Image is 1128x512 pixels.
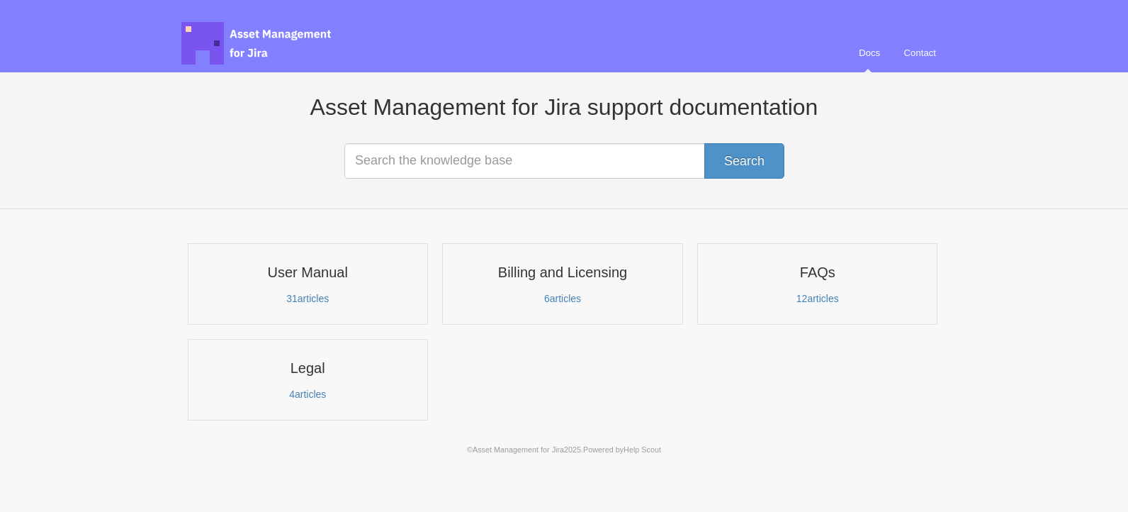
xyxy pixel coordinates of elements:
[724,154,765,168] span: Search
[625,445,662,454] a: Help Scout
[344,143,784,179] input: Search the knowledge base
[473,445,564,454] a: Asset Management for Jira
[697,243,937,325] a: FAQs 12articles
[893,34,947,72] a: Contact
[188,243,428,325] a: User Manual 31articles
[197,388,419,401] p: articles
[188,339,428,421] a: Legal 4articles
[451,263,673,282] h3: Billing and Licensing
[181,443,947,456] p: © 2025.
[197,292,419,305] p: articles
[289,388,295,400] span: 4
[797,292,806,304] span: 12
[544,292,550,304] span: 6
[706,292,928,305] p: articles
[442,243,682,325] a: Billing and Licensing 6articles
[584,445,662,454] span: Powered by
[197,359,419,377] h3: Legal
[181,22,333,65] span: Asset Management for Jira Docs
[451,292,673,305] p: articles
[849,34,891,72] a: Docs
[704,143,784,179] button: Search
[706,263,928,282] h3: FAQs
[288,292,297,304] span: 31
[197,263,419,282] h3: User Manual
